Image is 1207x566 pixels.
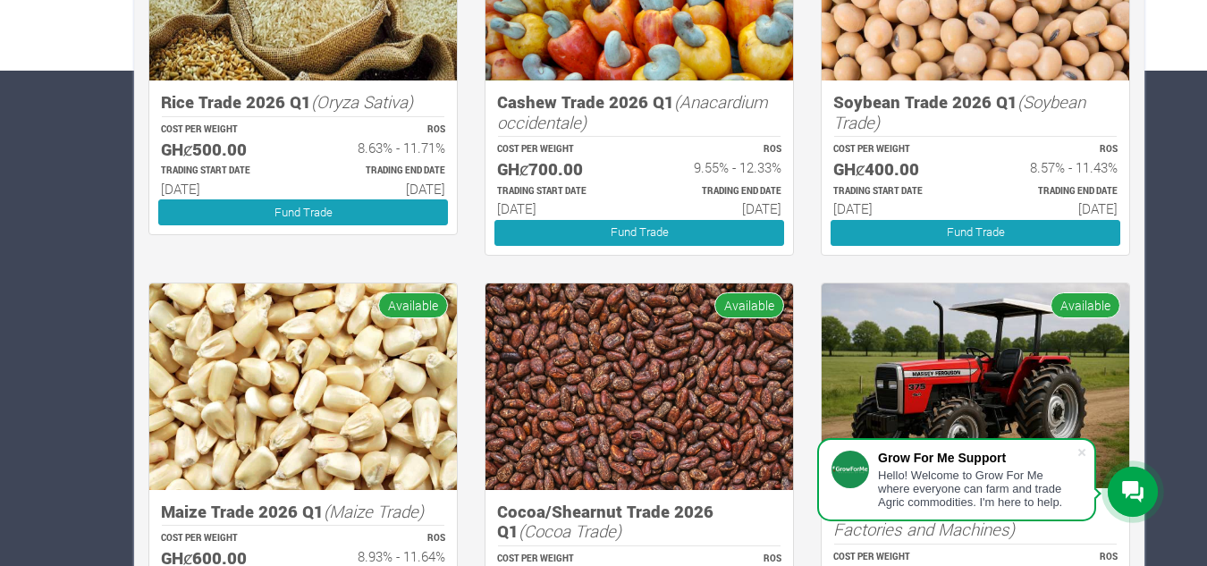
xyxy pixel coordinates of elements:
p: Estimated Trading End Date [655,185,781,199]
p: COST PER WEIGHT [161,532,287,545]
i: (Soybean Trade) [833,90,1085,133]
p: ROS [319,123,445,137]
p: Estimated Trading Start Date [833,185,959,199]
a: Fund Trade [494,220,784,246]
p: Estimated Trading End Date [992,185,1118,199]
h6: 9.55% - 12.33% [655,159,781,175]
h6: 8.93% - 11.64% [319,548,445,564]
h6: [DATE] [319,181,445,197]
p: ROS [319,532,445,545]
h5: Rice Trade 2026 Q1 [161,92,445,113]
p: ROS [655,143,781,156]
h6: [DATE] [161,181,287,197]
h5: Soybean Trade 2026 Q1 [833,92,1118,132]
h5: GHȼ500.00 [161,139,287,160]
i: (Anacardium occidentale) [497,90,768,133]
img: growforme image [485,283,793,490]
p: COST PER WEIGHT [833,551,959,564]
h5: Maize Trade 2026 Q1 [161,502,445,522]
p: ROS [992,143,1118,156]
i: (Oryza Sativa) [311,90,413,113]
i: (Cocoa Trade) [519,520,621,542]
h5: GHȼ700.00 [497,159,623,180]
p: Estimated Trading Start Date [161,165,287,178]
span: Available [1051,292,1120,318]
i: (Maize Trade) [324,500,424,522]
div: Hello! Welcome to Grow For Me where everyone can farm and trade Agric commodities. I'm here to help. [878,469,1076,509]
h6: [DATE] [497,200,623,216]
span: Available [714,292,784,318]
img: growforme image [822,283,1129,488]
p: Estimated Trading Start Date [497,185,623,199]
h5: Cocoa/Shearnut Trade 2026 Q1 [497,502,781,542]
h6: 8.63% - 11.71% [319,139,445,156]
p: COST PER WEIGHT [833,143,959,156]
h6: [DATE] [655,200,781,216]
h6: [DATE] [833,200,959,216]
p: ROS [992,551,1118,564]
p: COST PER WEIGHT [161,123,287,137]
div: Grow For Me Support [878,451,1076,465]
h5: Machinery Fund (10 Yrs) [833,500,1118,540]
span: Available [378,292,448,318]
p: COST PER WEIGHT [497,553,623,566]
h5: Cashew Trade 2026 Q1 [497,92,781,132]
h6: [DATE] [992,200,1118,216]
img: growforme image [149,283,457,490]
h6: 8.57% - 11.43% [992,159,1118,175]
p: Estimated Trading End Date [319,165,445,178]
a: Fund Trade [831,220,1120,246]
p: ROS [655,553,781,566]
h5: GHȼ400.00 [833,159,959,180]
a: Fund Trade [158,199,448,225]
p: COST PER WEIGHT [497,143,623,156]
